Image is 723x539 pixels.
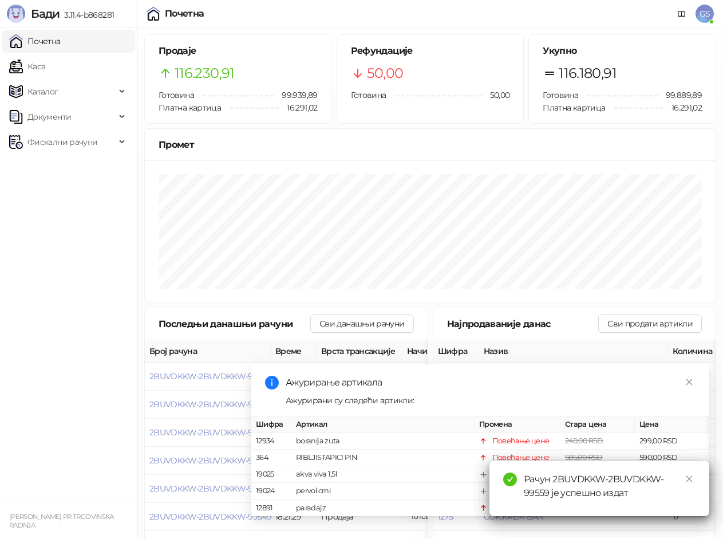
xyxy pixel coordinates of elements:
[683,473,696,485] a: Close
[565,454,603,462] span: 585,00 RSD
[265,376,279,390] span: info-circle
[685,475,693,483] span: close
[492,435,550,447] div: Повећање цене
[149,455,268,466] button: 2BUVDKKW-2BUVDKKW-99551
[560,416,635,433] th: Стара цена
[251,467,291,483] td: 19025
[447,317,599,331] div: Најпродаваније данас
[274,89,317,101] span: 99.939,89
[433,340,479,363] th: Шифра
[165,9,204,18] div: Почетна
[251,416,291,433] th: Шифра
[635,450,709,467] td: 590,00 RSD
[683,376,696,388] a: Close
[159,137,702,152] div: Промет
[668,340,720,363] th: Количина
[635,433,709,450] td: 299,00 RSD
[291,467,475,483] td: akva viva 1,5l
[31,7,60,21] span: Бади
[291,450,475,467] td: RIBLJISTAPICI PIN
[286,376,696,390] div: Ажурирање артикала
[543,44,702,58] h5: Укупно
[543,90,578,100] span: Готовина
[149,483,271,494] button: 2BUVDKKW-2BUVDKKW-99550
[696,5,714,23] span: GS
[175,62,235,84] span: 116.230,91
[27,105,71,128] span: Документи
[159,317,310,331] div: Последњи данашњи рачуни
[310,314,413,333] button: Сви данашњи рачуни
[271,340,317,363] th: Време
[7,5,25,23] img: Logo
[367,62,404,84] span: 50,00
[492,453,550,464] div: Повећање цене
[317,363,402,391] td: Продаја
[668,363,720,391] td: 58
[565,436,603,445] span: 240,00 RSD
[149,512,271,522] button: 2BUVDKKW-2BUVDKKW-99549
[149,371,271,381] button: 2BUVDKKW-2BUVDKKW-99554
[271,363,317,391] td: 18:27:18
[351,44,510,58] h5: Рефундације
[159,44,318,58] h5: Продаје
[60,10,114,20] span: 3.11.4-b868281
[145,340,271,363] th: Број рачуна
[351,90,386,100] span: Готовина
[559,62,617,84] span: 116.180,91
[482,89,510,101] span: 50,00
[543,103,605,113] span: Платна картица
[663,101,702,114] span: 16.291,02
[658,89,702,101] span: 99.889,89
[673,5,691,23] a: Документација
[479,340,668,363] th: Назив
[279,101,317,114] span: 16.291,02
[291,500,475,517] td: paradajz
[251,450,291,467] td: 364
[685,378,693,386] span: close
[635,416,709,433] th: Цена
[291,433,475,450] td: boranija zuta
[27,80,58,103] span: Каталог
[503,473,517,486] span: check-circle
[291,416,475,433] th: Артикал
[251,433,291,450] td: 12934
[251,500,291,517] td: 12891
[9,513,114,529] small: [PERSON_NAME] PR TRGOVINSKA RADNJA
[149,399,270,410] button: 2BUVDKKW-2BUVDKKW-99553
[27,131,97,154] span: Фискални рачуни
[402,340,517,363] th: Начини плаћања
[317,340,402,363] th: Врста трансакције
[9,55,45,78] a: Каса
[159,90,194,100] span: Готовина
[9,30,61,53] a: Почетна
[159,103,221,113] span: Платна картица
[598,314,702,333] button: Сви продати артикли
[524,473,696,500] div: Рачун 2BUVDKKW-2BUVDKKW-99559 је успешно издат
[251,483,291,500] td: 19024
[286,394,696,407] div: Ажурирани су следећи артикли:
[475,416,560,433] th: Промена
[149,427,270,438] button: 2BUVDKKW-2BUVDKKW-99552
[291,483,475,500] td: pervol crni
